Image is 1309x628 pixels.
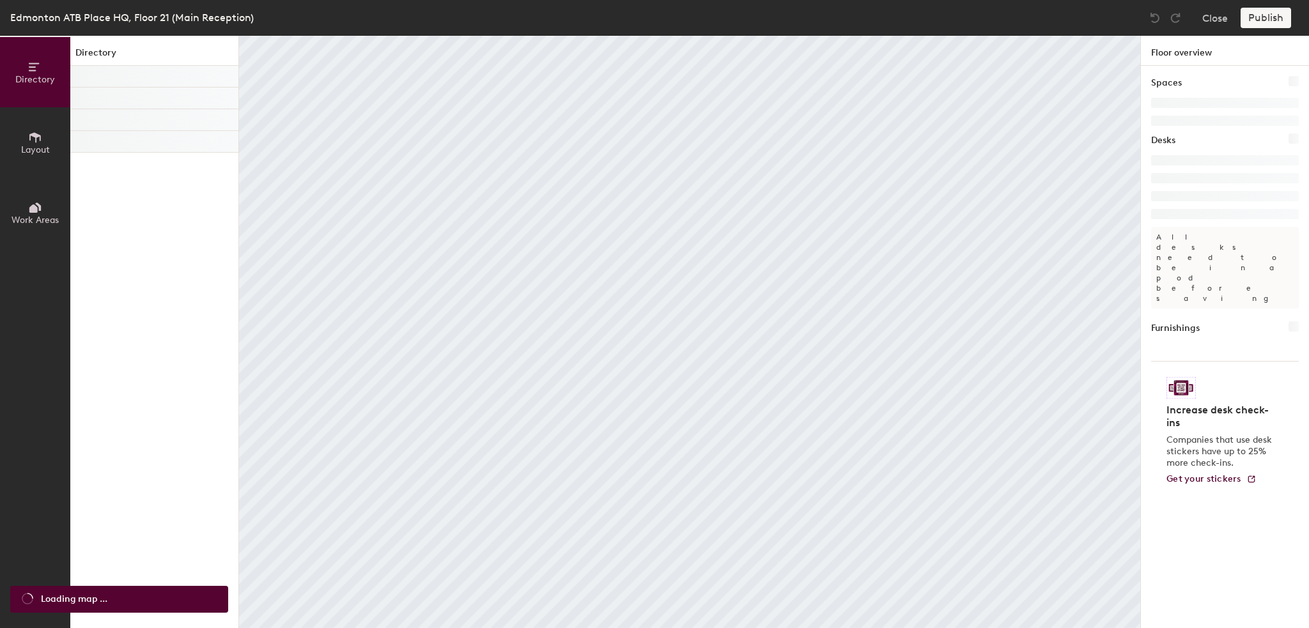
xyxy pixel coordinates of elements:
h1: Floor overview [1141,36,1309,66]
button: Close [1202,8,1228,28]
span: Get your stickers [1166,473,1241,484]
canvas: Map [239,36,1140,628]
a: Get your stickers [1166,474,1257,485]
img: Redo [1169,11,1182,24]
p: All desks need to be in a pod before saving [1151,227,1299,309]
div: Edmonton ATB Place HQ, Floor 21 (Main Reception) [10,10,254,26]
img: Sticker logo [1166,377,1196,399]
span: Work Areas [12,215,59,226]
h1: Directory [70,46,238,66]
img: Undo [1149,11,1161,24]
h4: Increase desk check-ins [1166,404,1276,429]
p: Companies that use desk stickers have up to 25% more check-ins. [1166,434,1276,469]
h1: Furnishings [1151,321,1200,335]
h1: Spaces [1151,76,1182,90]
span: Directory [15,74,55,85]
span: Loading map ... [41,592,107,606]
h1: Desks [1151,134,1175,148]
span: Layout [21,144,50,155]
